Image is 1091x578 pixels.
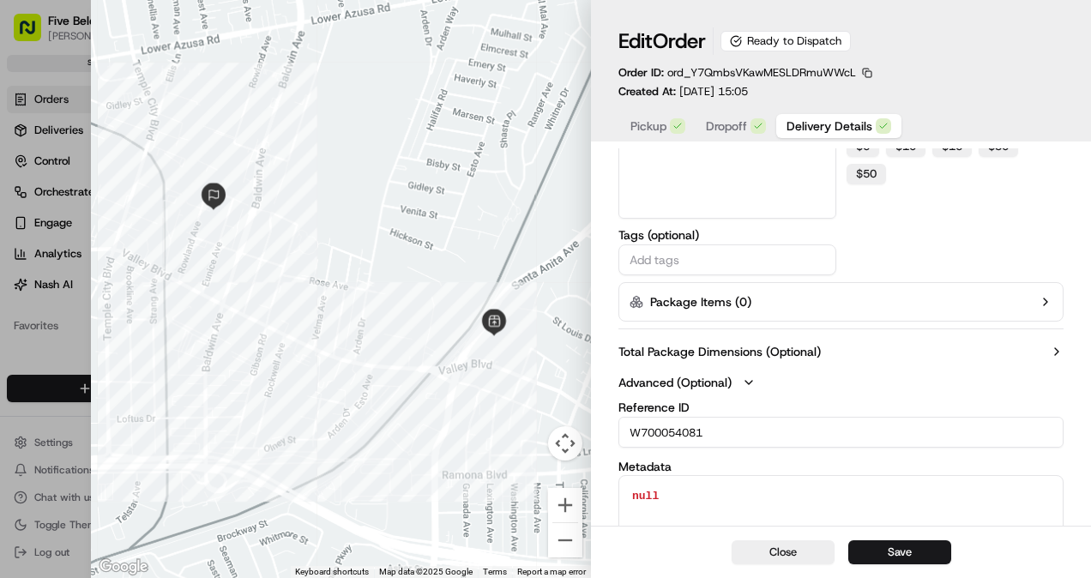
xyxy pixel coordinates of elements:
[619,476,1063,560] textarea: null
[618,374,732,391] label: Advanced (Optional)
[162,248,275,265] span: API Documentation
[95,556,152,578] img: Google
[630,117,666,135] span: Pickup
[618,84,748,99] p: Created At:
[379,567,473,576] span: Map data ©2025 Google
[618,229,836,241] label: Tags (optional)
[292,168,312,189] button: Start new chat
[171,290,208,303] span: Pylon
[706,117,747,135] span: Dropoff
[95,556,152,578] a: Open this area in Google Maps (opens a new window)
[295,566,369,578] button: Keyboard shortcuts
[618,343,1064,360] button: Total Package Dimensions (Optional)
[45,110,309,128] input: Got a question? Start typing here...
[618,374,1064,391] button: Advanced (Optional)
[17,68,312,95] p: Welcome 👋
[847,164,886,184] button: $50
[517,567,586,576] a: Report a map error
[138,241,282,272] a: 💻API Documentation
[17,250,31,263] div: 📗
[618,459,672,474] label: Metadata
[618,282,1064,322] button: Package Items (0)
[548,426,582,461] button: Map camera controls
[10,241,138,272] a: 📗Knowledge Base
[34,248,131,265] span: Knowledge Base
[667,65,856,80] span: ord_Y7QmbsVKawMESLDRmuWWcL
[732,540,835,564] button: Close
[787,117,872,135] span: Delivery Details
[548,523,582,557] button: Zoom out
[17,16,51,51] img: Nash
[618,65,856,81] p: Order ID:
[145,250,159,263] div: 💻
[653,27,706,55] span: Order
[650,293,751,310] label: Package Items ( 0 )
[848,540,951,564] button: Save
[58,180,217,194] div: We're available if you need us!
[483,567,507,576] a: Terms (opens in new tab)
[720,31,851,51] div: Ready to Dispatch
[618,27,706,55] h1: Edit
[679,84,748,99] span: [DATE] 15:05
[626,250,829,270] input: Add tags
[618,401,1064,413] label: Reference ID
[618,343,821,360] label: Total Package Dimensions (Optional)
[548,488,582,522] button: Zoom in
[17,163,48,194] img: 1736555255976-a54dd68f-1ca7-489b-9aae-adbdc363a1c4
[121,289,208,303] a: Powered byPylon
[58,163,281,180] div: Start new chat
